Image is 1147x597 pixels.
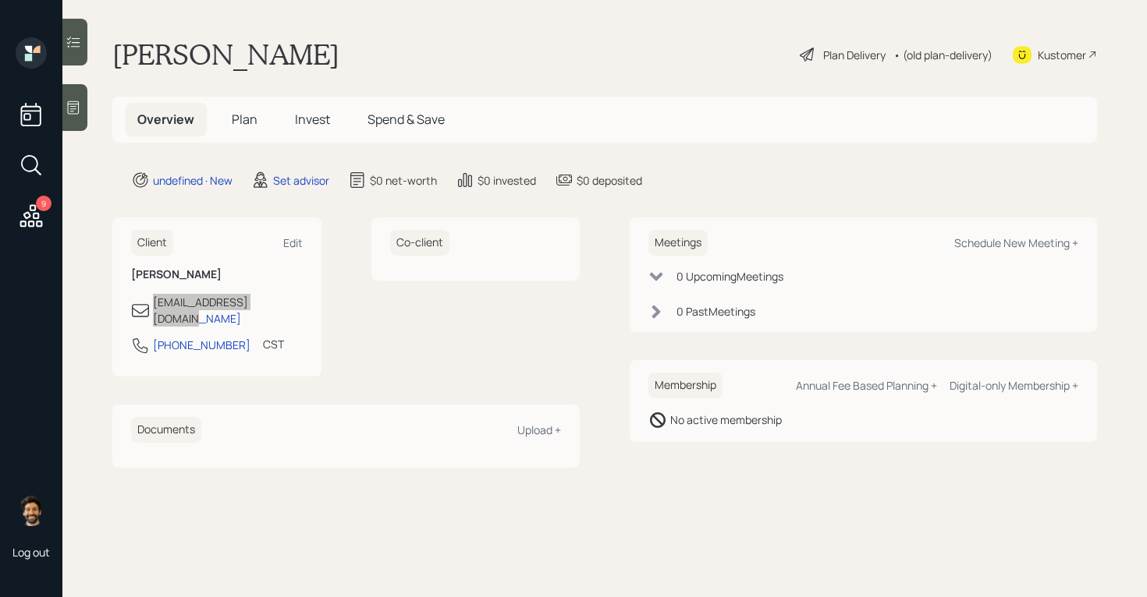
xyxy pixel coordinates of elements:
div: undefined · New [153,172,233,189]
div: Plan Delivery [823,47,886,63]
div: Kustomer [1038,47,1086,63]
div: 9 [36,196,51,211]
div: $0 deposited [577,172,642,189]
div: Set advisor [273,172,329,189]
div: Schedule New Meeting + [954,235,1078,250]
div: Annual Fee Based Planning + [796,378,937,393]
div: Upload + [517,422,561,437]
div: $0 invested [478,172,536,189]
h6: Membership [648,373,723,398]
div: [PHONE_NUMBER] [153,337,250,353]
div: Edit [283,235,303,250]
div: Digital-only Membership + [950,378,1078,393]
h6: Documents [131,417,201,443]
div: CST [263,336,284,352]
h1: [PERSON_NAME] [112,37,339,72]
span: Overview [137,111,194,128]
div: • (old plan-delivery) [893,47,993,63]
div: 0 Upcoming Meeting s [676,268,783,284]
span: Invest [295,111,330,128]
div: 0 Past Meeting s [676,303,755,320]
h6: [PERSON_NAME] [131,268,303,281]
h6: Meetings [648,230,708,256]
div: No active membership [670,412,782,428]
div: [EMAIL_ADDRESS][DOMAIN_NAME] [153,294,303,327]
div: Log out [12,545,50,560]
h6: Co-client [390,230,449,256]
span: Spend & Save [368,111,445,128]
div: $0 net-worth [370,172,437,189]
span: Plan [232,111,257,128]
img: eric-schwartz-headshot.png [16,495,47,526]
h6: Client [131,230,173,256]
